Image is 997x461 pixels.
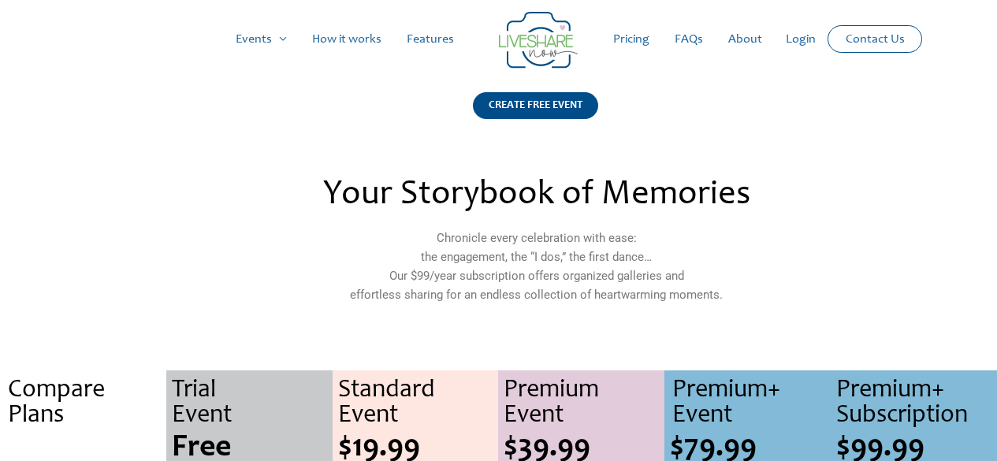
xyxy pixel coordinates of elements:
[394,14,467,65] a: Features
[195,229,877,304] p: Chronicle every celebration with ease: the engagement, the “I dos,” the first dance… Our $99/year...
[662,14,716,65] a: FAQs
[773,14,828,65] a: Login
[504,378,664,429] div: Premium Event
[195,178,877,213] h2: Your Storybook of Memories
[299,14,394,65] a: How it works
[672,378,831,429] div: Premium+ Event
[473,92,598,119] div: CREATE FREE EVENT
[601,14,662,65] a: Pricing
[338,378,499,429] div: Standard Event
[499,12,578,69] img: LiveShare logo - Capture & Share Event Memories
[716,14,775,65] a: About
[473,92,598,139] a: CREATE FREE EVENT
[833,26,917,52] a: Contact Us
[28,14,969,65] nav: Site Navigation
[836,378,997,429] div: Premium+ Subscription
[172,378,333,429] div: Trial Event
[223,14,299,65] a: Events
[8,378,166,429] div: Compare Plans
